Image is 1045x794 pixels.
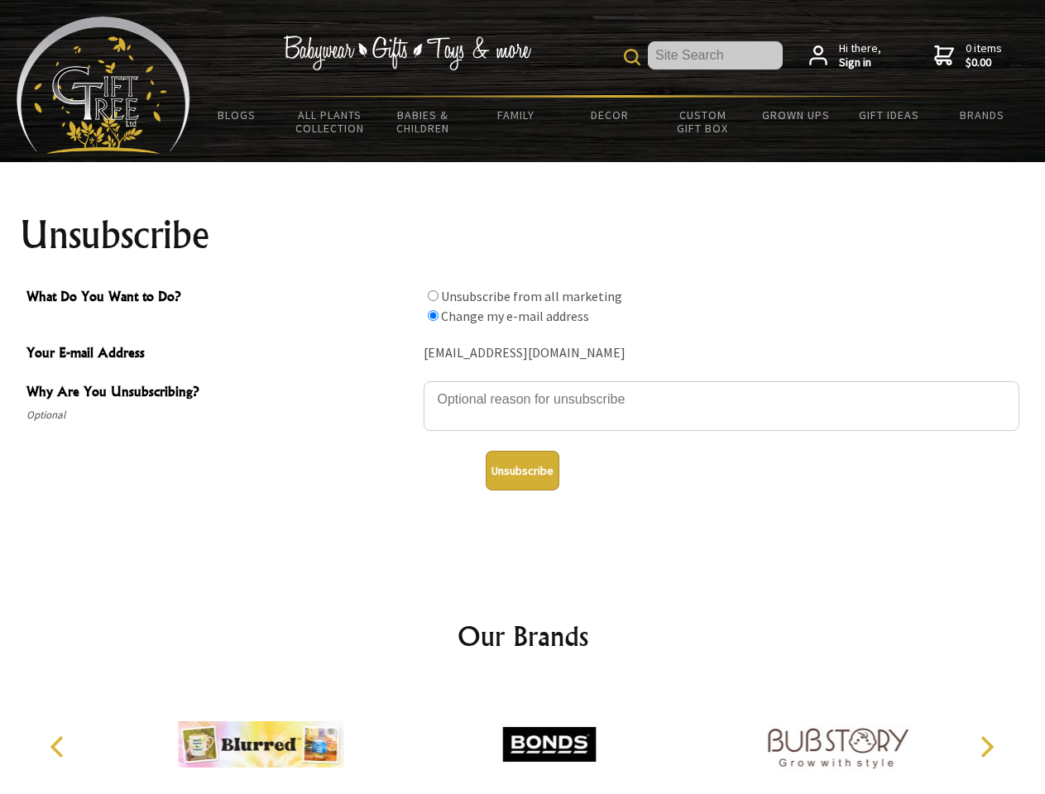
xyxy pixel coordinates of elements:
[190,98,284,132] a: BLOGS
[966,55,1002,70] strong: $0.00
[624,49,640,65] img: product search
[749,98,842,132] a: Grown Ups
[376,98,470,146] a: Babies & Children
[839,55,881,70] strong: Sign in
[26,342,415,366] span: Your E-mail Address
[424,381,1019,431] textarea: Why Are You Unsubscribing?
[486,451,559,490] button: Unsubscribe
[428,290,439,301] input: What Do You Want to Do?
[839,41,881,70] span: Hi there,
[20,215,1026,255] h1: Unsubscribe
[966,41,1002,70] span: 0 items
[470,98,563,132] a: Family
[26,381,415,405] span: Why Are You Unsubscribing?
[656,98,750,146] a: Custom Gift Box
[17,17,190,154] img: Babyware - Gifts - Toys and more...
[284,98,377,146] a: All Plants Collection
[26,405,415,425] span: Optional
[809,41,881,70] a: Hi there,Sign in
[441,308,589,324] label: Change my e-mail address
[424,341,1019,366] div: [EMAIL_ADDRESS][DOMAIN_NAME]
[936,98,1029,132] a: Brands
[283,36,531,70] img: Babywear - Gifts - Toys & more
[842,98,936,132] a: Gift Ideas
[563,98,656,132] a: Decor
[428,310,439,321] input: What Do You Want to Do?
[441,288,622,304] label: Unsubscribe from all marketing
[41,729,78,765] button: Previous
[26,286,415,310] span: What Do You Want to Do?
[33,616,1013,656] h2: Our Brands
[934,41,1002,70] a: 0 items$0.00
[648,41,783,69] input: Site Search
[968,729,1004,765] button: Next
